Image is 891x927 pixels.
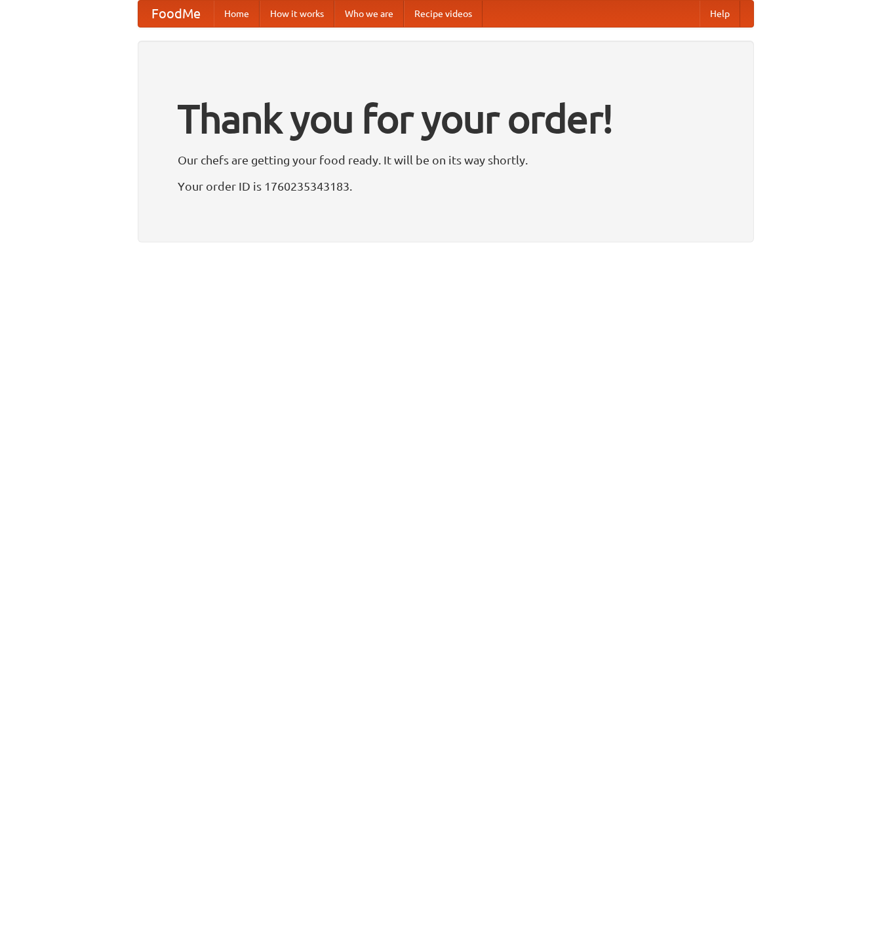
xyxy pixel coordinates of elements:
a: How it works [260,1,334,27]
a: Home [214,1,260,27]
a: Help [700,1,740,27]
a: FoodMe [138,1,214,27]
h1: Thank you for your order! [178,87,714,150]
a: Who we are [334,1,404,27]
p: Your order ID is 1760235343183. [178,176,714,196]
p: Our chefs are getting your food ready. It will be on its way shortly. [178,150,714,170]
a: Recipe videos [404,1,483,27]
